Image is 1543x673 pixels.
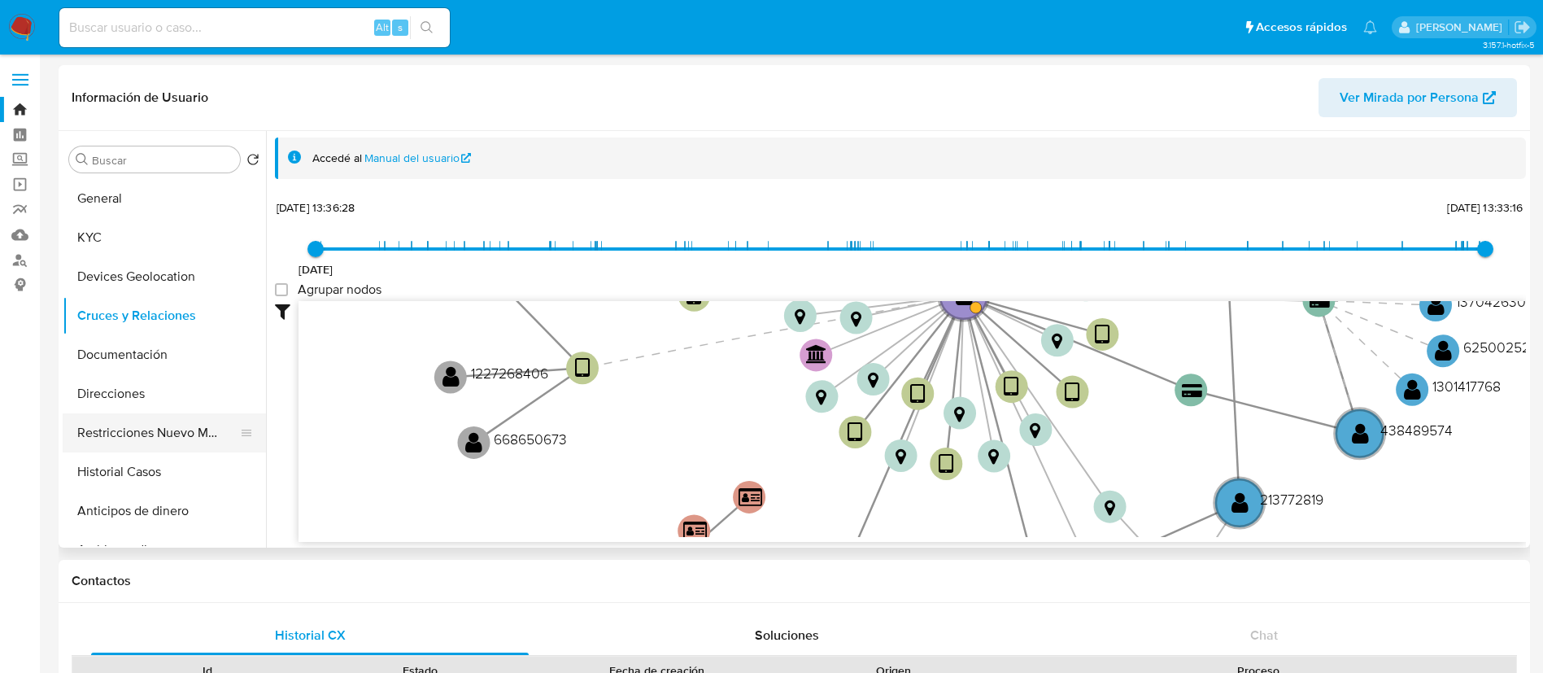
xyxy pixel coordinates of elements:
button: Archivos adjuntos [63,531,266,570]
text:  [1182,383,1202,399]
text: 668650673 [494,429,567,449]
input: Buscar usuario o caso... [59,17,450,38]
text: 1227268406 [471,364,548,384]
text:  [910,382,926,406]
span: Chat [1250,626,1278,645]
text:  [956,283,973,307]
text:  [1404,378,1421,401]
span: Soluciones [755,626,819,645]
text:  [465,430,482,454]
button: Buscar [76,153,89,166]
text:  [1105,499,1115,517]
text:  [848,421,863,444]
text: 438489574 [1380,420,1453,440]
span: Historial CX [275,626,346,645]
text:  [851,310,861,328]
a: Salir [1514,19,1531,36]
span: [DATE] 13:33:16 [1447,199,1523,216]
span: [DATE] [299,261,333,278]
text:  [806,344,827,364]
span: Agrupar nodos [298,282,381,298]
span: Accedé al [312,151,362,166]
h1: Información de Usuario [72,90,208,106]
button: Volver al orden por defecto [246,153,259,171]
button: Ver Mirada por Persona [1319,78,1517,117]
button: search-icon [410,16,443,39]
button: Direcciones [63,374,266,413]
span: [DATE] 13:36:28 [277,199,355,216]
text: 459208892 [984,282,1058,302]
text: 1301417768 [1432,376,1501,396]
a: Notificaciones [1363,20,1377,34]
text: 213772819 [1260,489,1323,509]
text:  [795,308,805,326]
text:  [1352,422,1369,445]
button: Historial Casos [63,452,266,492]
input: Agrupar nodos [275,283,288,296]
text:  [1231,491,1249,514]
button: Cruces y Relaciones [63,296,266,335]
text: 625002525 [1463,337,1538,357]
button: Anticipos de dinero [63,492,266,531]
span: s [398,20,403,35]
text:  [575,356,591,380]
span: Ver Mirada por Persona [1340,78,1479,117]
text: 1370426305 [1456,291,1534,312]
text:  [1310,294,1330,309]
text:  [1004,375,1019,399]
text:  [1095,323,1110,347]
h1: Contactos [72,573,1517,589]
text:  [868,371,878,389]
span: Alt [376,20,389,35]
a: Manual del usuario [364,151,472,166]
text:  [1435,339,1452,362]
span: Accesos rápidos [1256,19,1347,36]
text:  [1427,293,1445,317]
text:  [739,487,762,508]
text:  [816,388,826,406]
text:  [1065,381,1080,404]
input: Buscar [92,153,233,168]
text:  [939,452,954,476]
button: Devices Geolocation [63,257,266,296]
button: Restricciones Nuevo Mundo [63,413,253,452]
text:  [1052,332,1062,350]
text:  [1030,422,1040,439]
text:  [683,521,707,542]
text:  [954,405,965,423]
text:  [442,365,460,389]
button: Documentación [63,335,266,374]
p: alicia.aldreteperez@mercadolibre.com.mx [1416,20,1508,35]
button: KYC [63,218,266,257]
button: General [63,179,266,218]
text:  [988,448,999,466]
text:  [896,448,906,465]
